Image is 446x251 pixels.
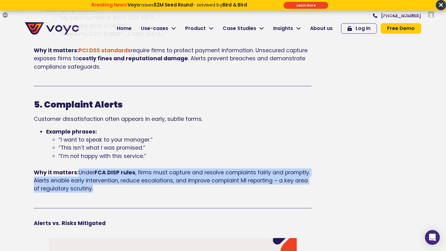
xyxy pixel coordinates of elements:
span: Insights [273,25,293,32]
a: Insights [269,22,305,35]
span: “I’m not happy with this service.” [59,152,146,160]
b: costly fines and reputational damage [79,55,188,62]
strong: $2M Seed Round [154,2,193,8]
a: About us [305,22,337,35]
strong: Voyc [128,2,139,8]
span: Under [79,169,94,176]
span: Product [185,25,206,32]
b: Why it matters: [34,169,79,176]
b: 5. Complaint Alerts [34,99,123,111]
b: Example phrases: [46,128,97,135]
b: FCA DISP rules [94,169,135,176]
span: Log In [356,26,370,31]
span: Forms [10,10,22,20]
a: PCI DSS standards [79,47,131,54]
img: voyc-full-logo [25,22,79,35]
span: “I want to speak to your manager.” [59,136,153,143]
span: , firms must capture and resolve complaints fairly and promptly. Alerts enable early intervention... [34,169,310,193]
span: Free Demo [387,26,415,31]
a: Case Studies [218,22,269,35]
span: Case Studies [223,25,256,32]
strong: Breaking News: [91,2,128,8]
strong: Bird & Bird [222,2,247,8]
a: Free Demo [381,23,421,34]
span: Use-cases [141,25,168,32]
a: Home [112,22,136,35]
a: Product [181,22,218,35]
b: Why it matters: [34,47,79,54]
span: raises - advised by [128,2,247,8]
span: [PERSON_NAME] [393,12,426,17]
span: . Alerts prevent breaches and demonstrate compliance safeguards. [34,55,305,70]
a: [PHONE_NUMBER] [373,14,421,18]
div: Open Intercom Messenger [425,230,440,245]
b: Alerts vs. Risks Mitigated [34,219,106,227]
a: Log In [341,23,377,34]
span: “This isn’t what I was promised.” [59,144,145,151]
span: Home [117,25,132,32]
div: Submit [284,2,328,9]
span: Customer dissatisfaction often appears in early, subtle forms. [34,115,203,123]
div: Breaking News: Voyc raises $2M Seed Round - advised by Bird & Bird [68,2,271,13]
span: About us [310,25,333,32]
a: Howdy, [378,10,436,20]
span: require firms to protect payment information. Unsecured capture exposes firms to [34,47,308,62]
a: Use-cases [136,22,181,35]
